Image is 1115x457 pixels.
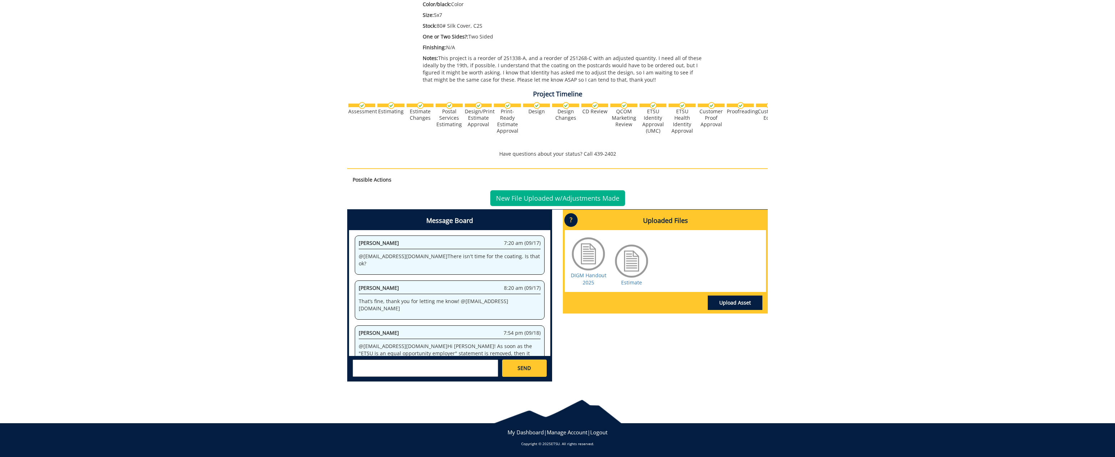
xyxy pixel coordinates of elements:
img: checkmark [417,102,424,109]
div: CD Review [581,108,608,115]
a: Upload Asset [708,296,762,310]
div: Customer Proof Approval [698,108,725,128]
p: Have questions about your status? Call 439-2402 [347,150,768,157]
span: 7:20 am (09/17) [504,239,541,247]
img: checkmark [592,102,598,109]
img: checkmark [563,102,569,109]
a: ETSU [551,441,560,446]
p: 5x7 [423,12,704,19]
div: Assessment [348,108,375,115]
div: Design/Print Estimate Approval [465,108,492,128]
p: ? [564,213,578,227]
p: Two Sided [423,33,704,40]
a: DIGM Handout 2025 [571,272,606,286]
span: Size: [423,12,434,18]
span: 7:54 pm (09/18) [504,329,541,337]
span: Finishing: [423,44,446,51]
div: Design [523,108,550,115]
a: Logout [590,429,607,436]
span: SEND [518,365,531,372]
p: This project is a reorder of 251338-A, and a reorder of 251268-C with an adjusted quantity. I nee... [423,55,704,83]
p: Color [423,1,704,8]
span: 8:20 am (09/17) [504,284,541,292]
a: My Dashboard [508,429,544,436]
p: N/A [423,44,704,51]
span: Stock: [423,22,437,29]
img: checkmark [708,102,715,109]
div: ETSU Identity Approval (UMC) [639,108,666,134]
p: That’s fine, thank you for letting me know! @ [EMAIL_ADDRESS][DOMAIN_NAME] [359,298,541,312]
div: Design Changes [552,108,579,121]
span: [PERSON_NAME] [359,329,399,336]
span: [PERSON_NAME] [359,284,399,291]
textarea: messageToSend [353,360,498,377]
div: Estimate Changes [407,108,433,121]
img: checkmark [388,102,395,109]
img: checkmark [359,102,366,109]
p: 80# Silk Cover, C2S [423,22,704,29]
img: checkmark [621,102,628,109]
div: Postal Services Estimating [436,108,463,128]
strong: Possible Actions [353,176,391,183]
h4: Message Board [349,211,550,230]
img: checkmark [504,102,511,109]
h4: Project Timeline [347,91,768,98]
img: checkmark [679,102,686,109]
a: New File Uploaded w/Adjustments Made [490,190,625,206]
img: checkmark [446,102,453,109]
span: [PERSON_NAME] [359,239,399,246]
img: no [766,102,773,109]
div: Print-Ready Estimate Approval [494,108,521,134]
div: Estimating [377,108,404,115]
div: Customer Edits [756,108,783,121]
img: checkmark [737,102,744,109]
span: Color/black: [423,1,451,8]
a: Manage Account [547,429,587,436]
div: QCOM Marketing Review [610,108,637,128]
img: checkmark [650,102,657,109]
span: One or Two Sides?: [423,33,468,40]
img: checkmark [533,102,540,109]
h4: Uploaded Files [565,211,766,230]
p: @ [EMAIL_ADDRESS][DOMAIN_NAME] There isn't time for the coating. Is that ok? [359,253,541,267]
img: checkmark [475,102,482,109]
div: ETSU Health Identity Approval [669,108,696,134]
a: Estimate [621,279,642,286]
p: @ [EMAIL_ADDRESS][DOMAIN_NAME] Hi [PERSON_NAME]! As soon as the "ETSU is an equal opportunity emp... [359,343,541,364]
a: SEND [502,360,547,377]
div: Proofreading [727,108,754,115]
span: Notes: [423,55,438,61]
